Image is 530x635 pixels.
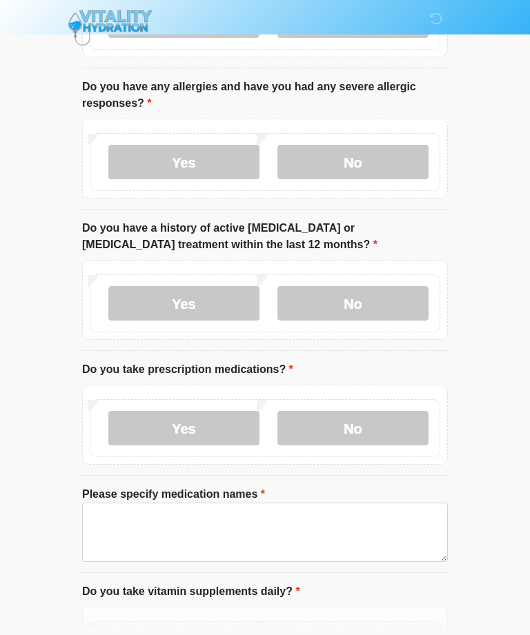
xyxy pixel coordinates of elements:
label: No [277,411,429,445]
label: Yes [108,411,259,445]
label: Do you have any allergies and have you had any severe allergic responses? [82,79,448,112]
img: Vitality Hydration Logo [68,10,153,46]
label: Do you take vitamin supplements daily? [82,583,300,600]
label: No [277,145,429,179]
label: Yes [108,286,259,321]
label: Please specify medication names [82,486,265,503]
label: Do you have a history of active [MEDICAL_DATA] or [MEDICAL_DATA] treatment within the last 12 mon... [82,220,448,253]
label: Do you take prescription medications? [82,361,293,378]
label: No [277,286,429,321]
label: Yes [108,145,259,179]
